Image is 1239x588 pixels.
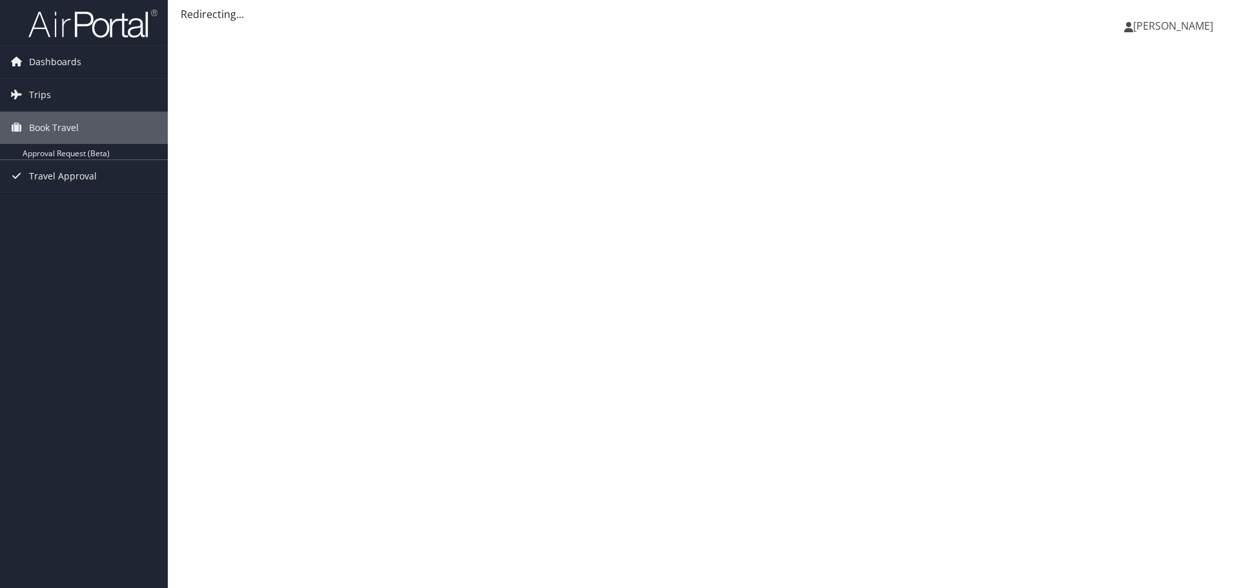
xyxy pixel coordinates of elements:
[1133,19,1213,33] span: [PERSON_NAME]
[29,112,79,144] span: Book Travel
[181,6,1226,22] div: Redirecting...
[29,46,81,78] span: Dashboards
[29,160,97,192] span: Travel Approval
[29,79,51,111] span: Trips
[28,8,157,39] img: airportal-logo.png
[1124,6,1226,45] a: [PERSON_NAME]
